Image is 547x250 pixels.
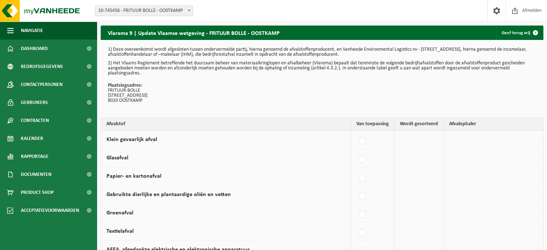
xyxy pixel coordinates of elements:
[21,112,49,129] span: Contracten
[95,5,193,16] span: 10-745456 - FRITUUR BOLLE - OOSTKAMP
[21,129,43,147] span: Kalender
[106,228,134,234] label: Textielafval
[21,183,54,201] span: Product Shop
[444,118,543,131] th: Afvalophaler
[106,137,157,142] label: Klein gevaarlijk afval
[351,118,395,131] th: Van toepassing
[21,76,63,94] span: Contactpersonen
[21,22,43,40] span: Navigatie
[108,61,536,76] p: 2) Het Vlaams Reglement betreffende het duurzaam beheer van materiaalkringlopen en afvalbeheer (V...
[101,26,287,40] h2: Vlarema 9 | Update Vlaamse wetgeving - FRITUUR BOLLE - OOSTKAMP
[21,147,49,165] span: Rapportage
[106,173,161,179] label: Papier- en kartonafval
[496,26,543,40] a: Geef terug vrij
[108,83,142,88] strong: Plaatsingsadres:
[106,210,133,216] label: Groenafval
[21,40,48,58] span: Dashboard
[21,201,79,219] span: Acceptatievoorwaarden
[101,118,351,131] th: Afvalstof
[395,118,444,131] th: Wordt gesorteerd
[108,47,536,57] p: 1) Deze overeenkomst wordt afgesloten tussen ondervermelde partij, hierna genoemd de afvalstoffen...
[21,94,48,112] span: Gebruikers
[108,83,536,103] p: FRITUUR BOLLE [STREET_ADDRESS] 8020 OOSTKAMP
[95,6,193,16] span: 10-745456 - FRITUUR BOLLE - OOSTKAMP
[106,192,231,197] label: Gebruikte dierlijke en plantaardige oliën en vetten
[106,155,128,161] label: Glasafval
[21,165,51,183] span: Documenten
[21,58,63,76] span: Bedrijfsgegevens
